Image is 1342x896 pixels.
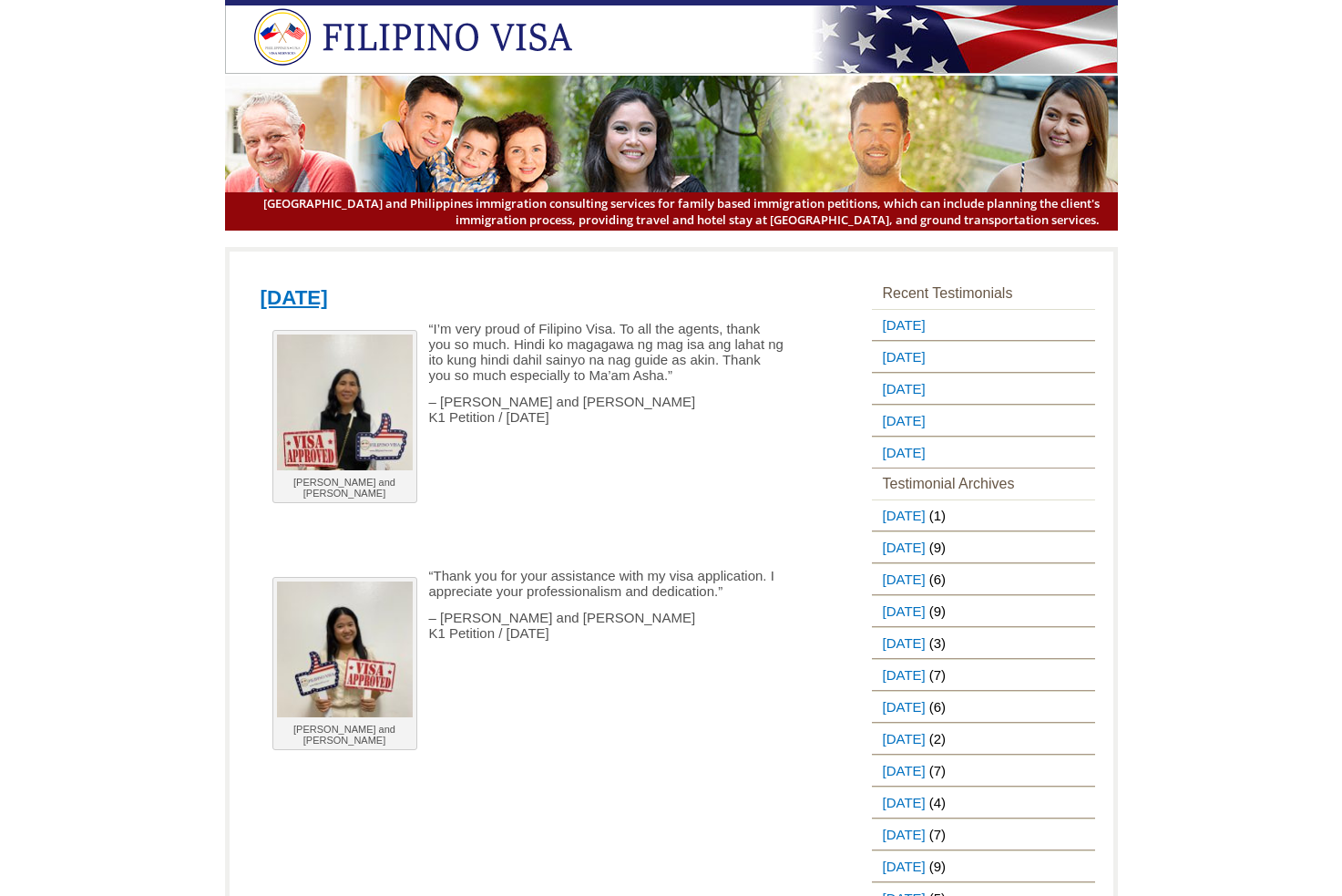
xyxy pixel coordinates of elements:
h3: Recent Testimonials [872,278,1095,309]
a: [DATE] [872,342,929,372]
a: [DATE] [872,406,929,436]
a: [DATE] [872,564,929,594]
li: (6) [872,563,1095,595]
img: Ryan and Febie [277,582,413,717]
li: (3) [872,627,1095,659]
a: [DATE] [872,310,929,340]
a: [DATE] [872,532,929,562]
li: (1) [872,499,1095,531]
a: [DATE] [872,788,929,818]
li: (7) [872,659,1095,691]
li: (2) [872,723,1095,755]
a: [DATE] [261,286,328,309]
a: [DATE] [872,628,929,658]
a: [DATE] [872,724,929,754]
li: (9) [872,850,1095,882]
span: [GEOGRAPHIC_DATA] and Philippines immigration consulting services for family based immigration pe... [243,195,1100,228]
a: [DATE] [872,500,929,530]
a: [DATE] [872,660,929,690]
p: [PERSON_NAME] and [PERSON_NAME] [277,477,413,499]
li: (7) [872,755,1095,787]
li: (9) [872,595,1095,627]
a: [DATE] [872,438,929,468]
span: – [PERSON_NAME] and [PERSON_NAME] K1 Petition / [DATE] [429,610,696,641]
h3: Testimonial Archives [872,469,1095,499]
a: [DATE] [872,756,929,786]
a: [DATE] [872,596,929,626]
p: “Thank you for your assistance with my visa application. I appreciate your professionalism and de... [261,568,784,599]
a: [DATE] [872,374,929,404]
a: [DATE] [872,851,929,881]
li: (9) [872,531,1095,563]
li: (7) [872,819,1095,850]
img: Craig and Janette [277,335,413,470]
li: (6) [872,691,1095,723]
li: (4) [872,787,1095,819]
a: [DATE] [872,692,929,722]
span: – [PERSON_NAME] and [PERSON_NAME] K1 Petition / [DATE] [429,394,696,425]
a: [DATE] [872,819,929,850]
p: [PERSON_NAME] and [PERSON_NAME] [277,724,413,746]
p: “I’m very proud of Filipino Visa. To all the agents, thank you so much. Hindi ko magagawa ng mag ... [261,321,784,383]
